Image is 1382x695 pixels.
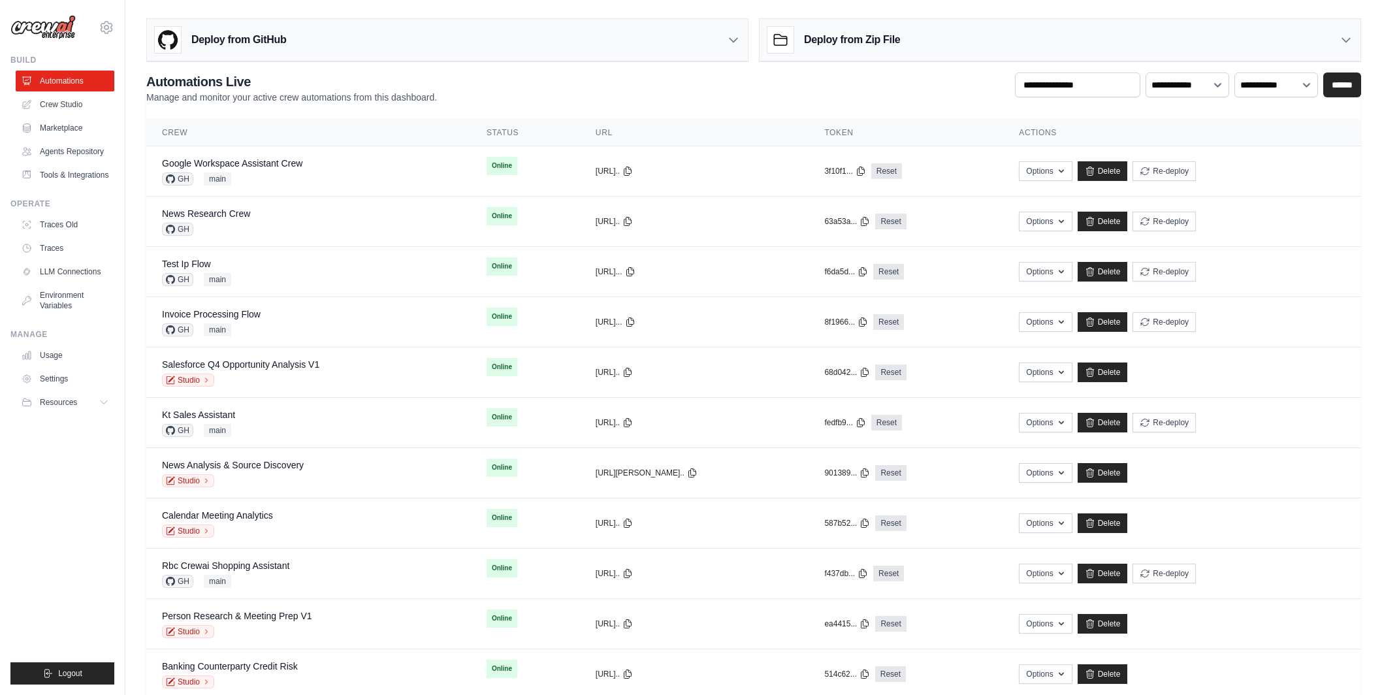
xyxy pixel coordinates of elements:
[162,208,250,219] a: News Research Crew
[162,172,193,186] span: GH
[162,661,298,671] a: Banking Counterparty Credit Risk
[824,619,870,629] button: ea4415...
[487,660,517,678] span: Online
[162,273,193,286] span: GH
[16,285,114,316] a: Environment Variables
[1078,564,1128,583] a: Delete
[146,120,471,146] th: Crew
[16,71,114,91] a: Automations
[162,309,261,319] a: Invoice Processing Flow
[1078,161,1128,181] a: Delete
[16,392,114,413] button: Resources
[824,417,865,428] button: fedfb9...
[873,314,904,330] a: Reset
[162,223,193,236] span: GH
[875,515,906,531] a: Reset
[16,368,114,389] a: Settings
[204,424,231,437] span: main
[10,199,114,209] div: Operate
[16,94,114,115] a: Crew Studio
[204,323,231,336] span: main
[1078,212,1128,231] a: Delete
[162,625,214,638] a: Studio
[1019,664,1072,684] button: Options
[471,120,580,146] th: Status
[487,358,517,376] span: Online
[162,410,235,420] a: Kt Sales Assistant
[487,609,517,628] span: Online
[824,216,870,227] button: 63a53a...
[10,662,114,685] button: Logout
[40,397,77,408] span: Resources
[1019,564,1072,583] button: Options
[1019,262,1072,282] button: Options
[487,257,517,276] span: Online
[162,560,289,571] a: Rbc Crewai Shopping Assistant
[824,166,865,176] button: 3f10f1...
[1133,312,1196,332] button: Re-deploy
[875,616,906,632] a: Reset
[10,329,114,340] div: Manage
[16,345,114,366] a: Usage
[1133,161,1196,181] button: Re-deploy
[824,669,869,679] button: 514c62...
[1019,212,1072,231] button: Options
[162,525,214,538] a: Studio
[1003,120,1361,146] th: Actions
[1078,262,1128,282] a: Delete
[1133,262,1196,282] button: Re-deploy
[16,165,114,186] a: Tools & Integrations
[1078,614,1128,634] a: Delete
[1019,413,1072,432] button: Options
[146,91,437,104] p: Manage and monitor your active crew automations from this dashboard.
[162,158,302,169] a: Google Workspace Assistant Crew
[875,364,906,380] a: Reset
[16,261,114,282] a: LLM Connections
[162,474,214,487] a: Studio
[1019,513,1072,533] button: Options
[487,408,517,427] span: Online
[487,308,517,326] span: Online
[873,566,904,581] a: Reset
[871,415,902,430] a: Reset
[487,459,517,477] span: Online
[204,575,231,588] span: main
[162,424,193,437] span: GH
[824,367,870,378] button: 68d042...
[1019,463,1072,483] button: Options
[1078,312,1128,332] a: Delete
[162,359,319,370] a: Salesforce Q4 Opportunity Analysis V1
[162,374,214,387] a: Studio
[804,32,900,48] h3: Deploy from Zip File
[1133,564,1196,583] button: Re-deploy
[809,120,1003,146] th: Token
[162,259,211,269] a: Test Ip Flow
[204,273,231,286] span: main
[871,163,902,179] a: Reset
[162,611,312,621] a: Person Research & Meeting Prep V1
[1133,212,1196,231] button: Re-deploy
[146,73,437,91] h2: Automations Live
[16,118,114,138] a: Marketplace
[16,141,114,162] a: Agents Repository
[58,668,82,679] span: Logout
[1078,363,1128,382] a: Delete
[16,214,114,235] a: Traces Old
[824,518,870,528] button: 587b52...
[1019,363,1072,382] button: Options
[1133,413,1196,432] button: Re-deploy
[875,465,906,481] a: Reset
[10,15,76,40] img: Logo
[162,323,193,336] span: GH
[162,510,273,521] a: Calendar Meeting Analytics
[875,214,906,229] a: Reset
[487,157,517,175] span: Online
[1078,413,1128,432] a: Delete
[191,32,286,48] h3: Deploy from GitHub
[487,207,517,225] span: Online
[1078,664,1128,684] a: Delete
[155,27,181,53] img: GitHub Logo
[162,575,193,588] span: GH
[873,264,904,280] a: Reset
[162,675,214,688] a: Studio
